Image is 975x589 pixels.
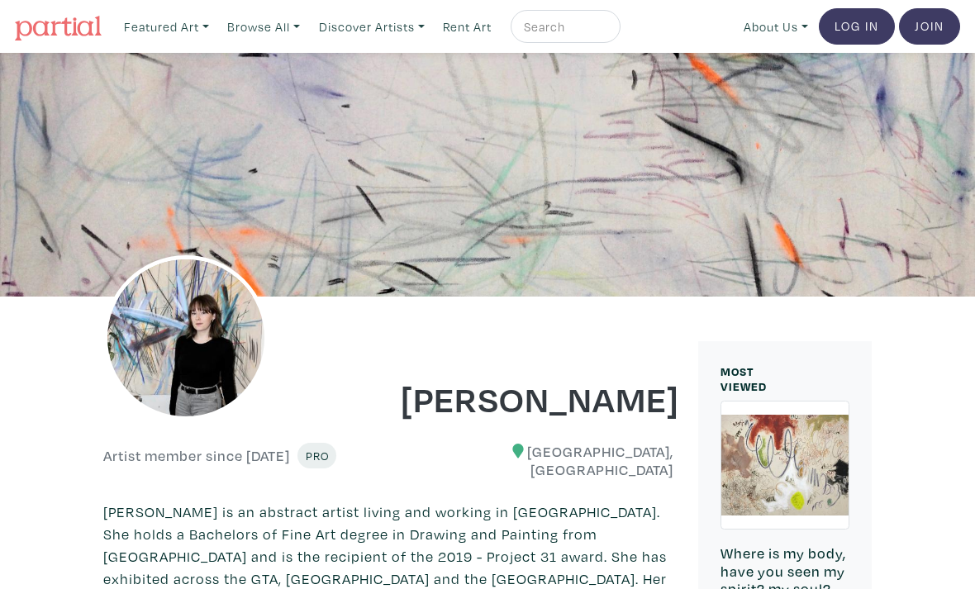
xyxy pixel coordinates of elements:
img: phpThumb.php [103,255,269,420]
h6: Artist member since [DATE] [103,447,290,465]
input: Search [522,17,605,37]
a: Join [899,8,960,45]
h6: [GEOGRAPHIC_DATA], [GEOGRAPHIC_DATA] [401,443,673,478]
a: Featured Art [117,10,216,44]
small: MOST VIEWED [721,363,767,394]
a: Browse All [220,10,307,44]
h1: [PERSON_NAME] [401,376,673,420]
a: Rent Art [435,10,499,44]
a: Discover Artists [312,10,432,44]
span: Pro [305,448,329,463]
a: About Us [736,10,816,44]
a: Log In [819,8,895,45]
